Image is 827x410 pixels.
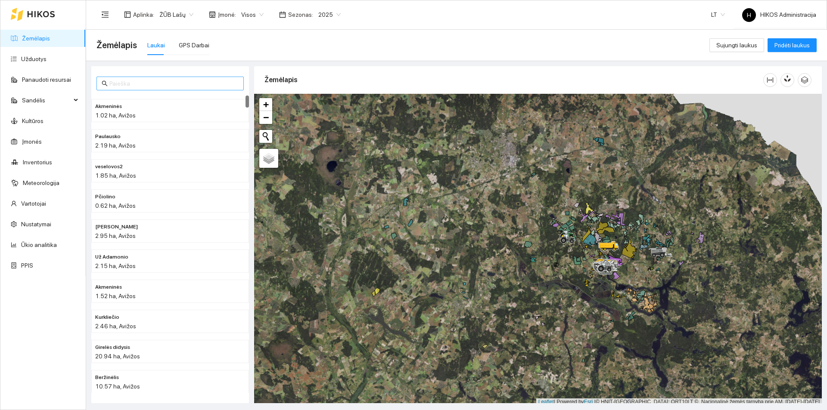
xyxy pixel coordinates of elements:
[22,138,42,145] a: Įmonės
[209,11,216,18] span: shop
[711,8,725,21] span: LT
[95,262,136,269] span: 2.15 ha, Avižos
[95,142,136,149] span: 2.19 ha, Avižos
[95,383,140,390] span: 10.57 ha, Avižos
[95,202,136,209] span: 0.62 ha, Avižos
[538,399,554,405] a: Leaflet
[102,80,108,86] span: search
[96,6,114,23] button: menu-fold
[21,262,33,269] a: PPIS
[95,313,119,321] span: Kurkliečio
[21,221,51,228] a: Nustatymai
[263,112,269,123] span: −
[95,373,119,382] span: Beržinėlis
[109,79,239,88] input: Paieška
[263,99,269,110] span: +
[95,343,130,351] span: Girelės didysis
[95,112,136,119] span: 1.02 ha, Avižos
[584,399,593,405] a: Esri
[318,8,341,21] span: 2025
[95,253,128,261] span: Už Adamonio
[709,42,764,49] a: Sujungti laukus
[101,11,109,18] span: menu-fold
[124,11,131,18] span: layout
[95,223,138,231] span: Mariko
[22,117,44,124] a: Kultūros
[768,42,817,49] a: Pridėti laukus
[742,11,816,18] span: HIKOS Administracija
[774,40,810,50] span: Pridėti laukus
[218,10,236,19] span: Įmonė :
[259,111,272,124] a: Zoom out
[594,399,596,405] span: |
[133,10,154,19] span: Aplinka :
[21,241,57,248] a: Ūkio analitika
[95,133,121,141] span: Paulausko
[709,38,764,52] button: Sujungti laukus
[259,98,272,111] a: Zoom in
[768,38,817,52] button: Pridėti laukus
[22,92,71,109] span: Sandėlis
[96,38,137,52] span: Žemėlapis
[95,293,136,299] span: 1.52 ha, Avižos
[747,8,751,22] span: H
[23,179,59,186] a: Meteorologija
[95,232,136,239] span: 2.95 ha, Avižos
[22,76,71,83] a: Panaudoti resursai
[259,130,272,143] button: Initiate a new search
[716,40,757,50] span: Sujungti laukus
[95,163,123,171] span: veselovos2
[264,68,763,92] div: Žemėlapis
[259,149,278,168] a: Layers
[159,8,193,21] span: ŽŪB Lašų
[536,398,822,406] div: | Powered by © HNIT-[GEOGRAPHIC_DATA]; ORT10LT ©, Nacionalinė žemės tarnyba prie AM, [DATE]-[DATE]
[279,11,286,18] span: calendar
[21,55,47,62] a: Užduotys
[95,193,115,201] span: Pčiolino
[95,283,122,291] span: Akmeninės
[95,102,122,111] span: Akmeninės
[23,159,52,166] a: Inventorius
[288,10,313,19] span: Sezonas :
[95,353,140,360] span: 20.94 ha, Avižos
[764,77,777,83] span: column-width
[95,172,136,179] span: 1.85 ha, Avižos
[763,73,777,87] button: column-width
[241,8,264,21] span: Visos
[147,40,165,50] div: Laukai
[22,35,50,42] a: Žemėlapis
[179,40,209,50] div: GPS Darbai
[95,323,136,330] span: 2.46 ha, Avižos
[21,200,46,207] a: Vartotojai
